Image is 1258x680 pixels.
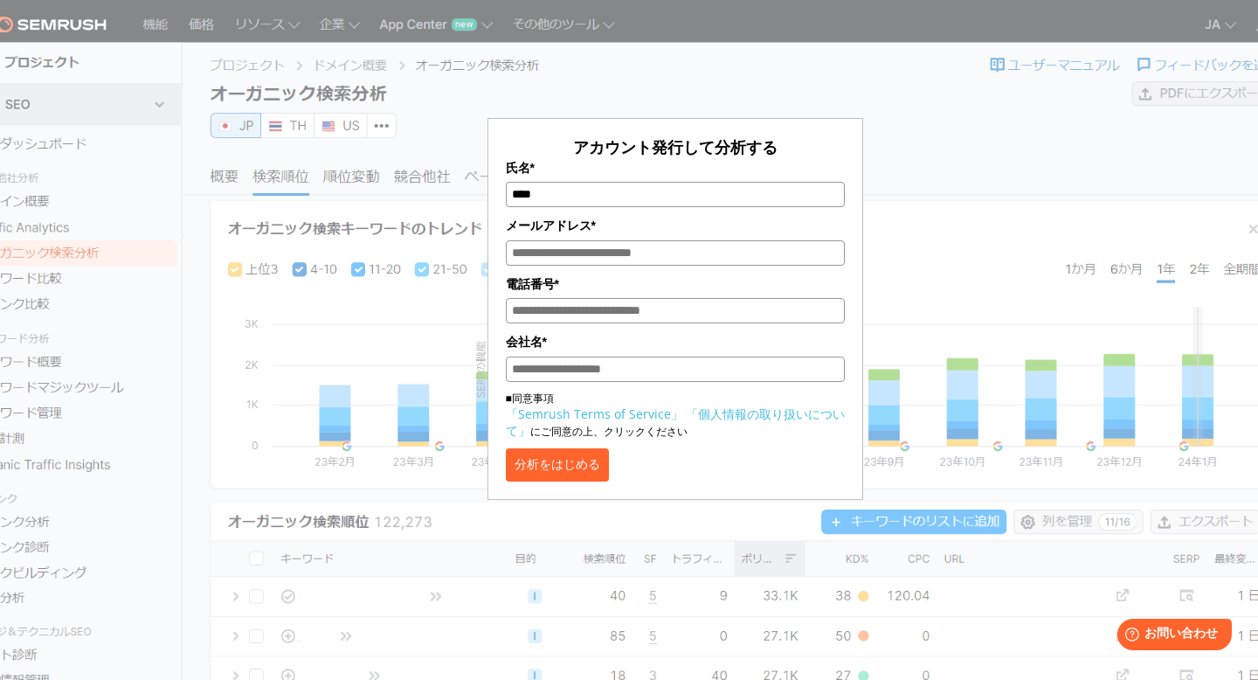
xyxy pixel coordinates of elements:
label: メールアドレス* [506,216,845,235]
button: 分析をはじめる [506,448,609,482]
label: 電話番号* [506,274,845,294]
p: ■同意事項 にご同意の上、クリックください [506,391,845,440]
span: アカウント発行して分析する [573,136,778,157]
a: 「個人情報の取り扱いについて」 [506,406,845,439]
a: 「Semrush Terms of Service」 [506,406,683,422]
iframe: Help widget launcher [1102,612,1239,661]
